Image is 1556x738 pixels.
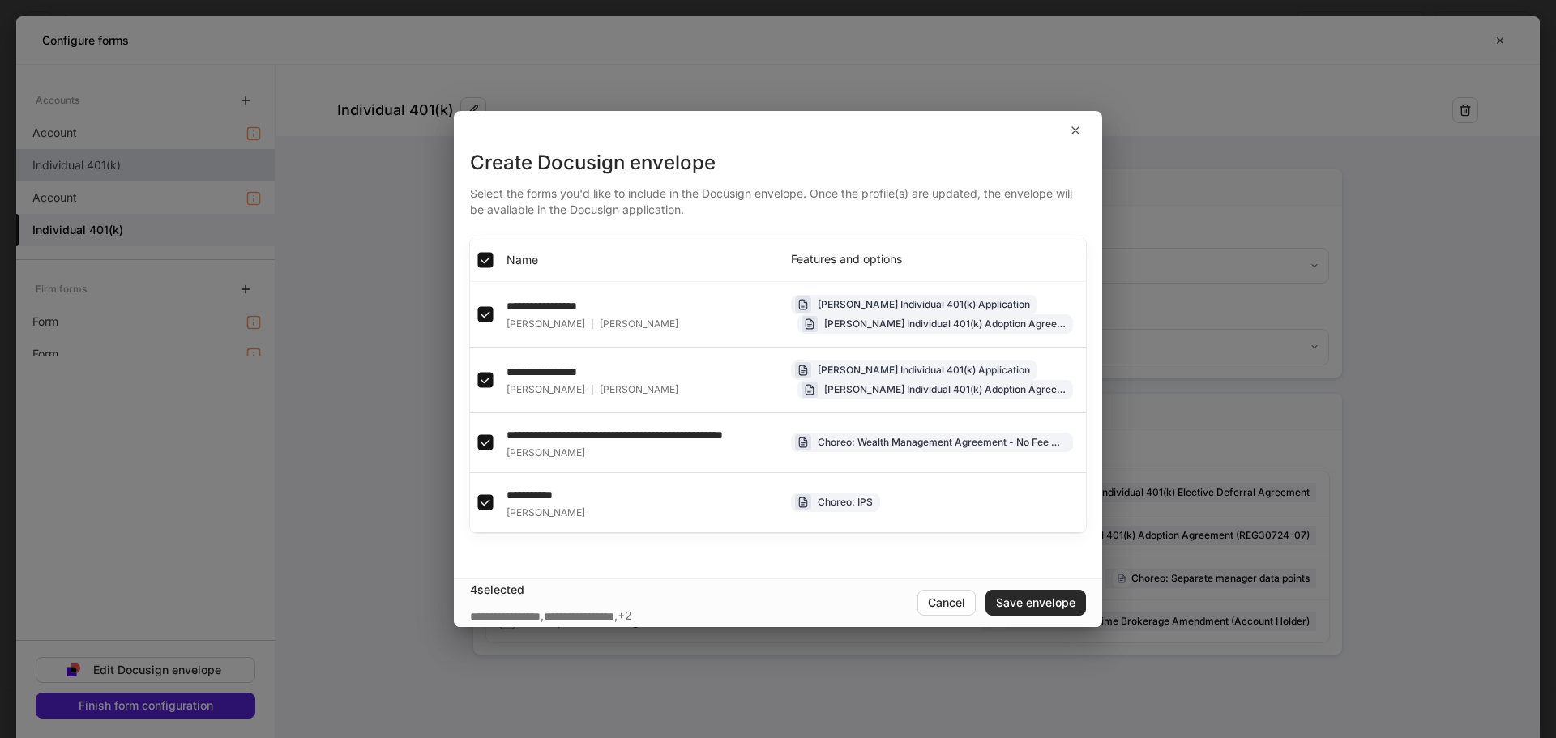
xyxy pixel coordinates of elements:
[818,434,1066,450] div: Choreo: Wealth Management Agreement - No Fee Schedule
[507,383,678,396] div: [PERSON_NAME]
[470,582,917,598] div: 4 selected
[507,506,585,519] span: [PERSON_NAME]
[928,597,965,608] div: Cancel
[618,608,632,625] span: +2
[996,597,1075,608] div: Save envelope
[824,382,1066,397] div: [PERSON_NAME] Individual 401(k) Adoption Agreement (REG30724-07)
[778,237,1086,281] th: Features and options
[507,318,678,331] div: [PERSON_NAME]
[470,150,1086,176] div: Create Docusign envelope
[818,362,1030,378] div: [PERSON_NAME] Individual 401(k) Application
[470,608,632,625] div: , ,
[818,296,1030,312] div: [PERSON_NAME] Individual 401(k) Application
[600,318,678,331] span: [PERSON_NAME]
[824,316,1066,331] div: [PERSON_NAME] Individual 401(k) Adoption Agreement (REG30724-07)
[600,383,678,396] span: [PERSON_NAME]
[985,590,1086,616] button: Save envelope
[507,252,538,268] span: Name
[818,494,873,510] div: Choreo: IPS
[507,446,585,459] span: [PERSON_NAME]
[917,590,976,616] button: Cancel
[470,176,1086,218] div: Select the forms you'd like to include in the Docusign envelope. Once the profile(s) are updated,...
